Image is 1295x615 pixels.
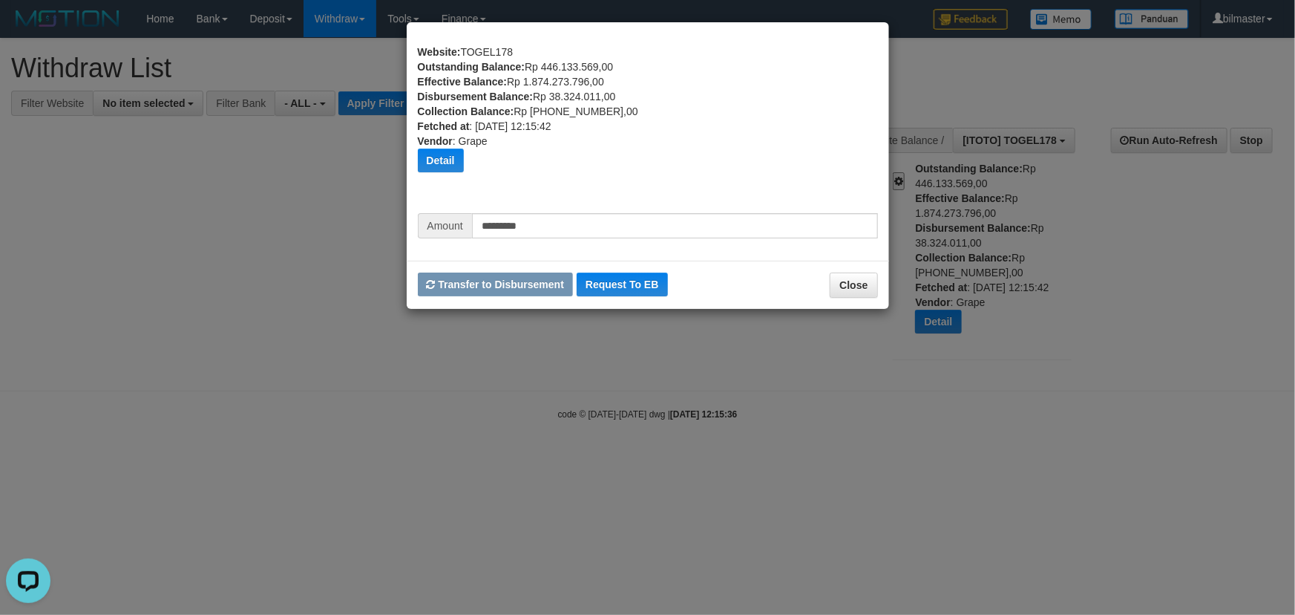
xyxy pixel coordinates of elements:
span: Amount [418,213,472,238]
b: Vendor [418,135,453,147]
button: Close [830,273,877,298]
b: Website: [418,46,461,58]
button: Detail [418,149,464,172]
b: Disbursement Balance: [418,91,534,102]
b: Outstanding Balance: [418,61,525,73]
button: Request To EB [577,273,668,296]
button: Transfer to Disbursement [418,273,574,296]
b: Fetched at [418,120,470,132]
button: Open LiveChat chat widget [6,6,50,51]
b: Collection Balance: [418,105,514,117]
b: Effective Balance: [418,76,508,88]
div: TOGEL178 Rp 446.133.569,00 Rp 1.874.273.796,00 Rp 38.324.011,00 Rp [PHONE_NUMBER],00 : [DATE] 12:... [418,45,878,213]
